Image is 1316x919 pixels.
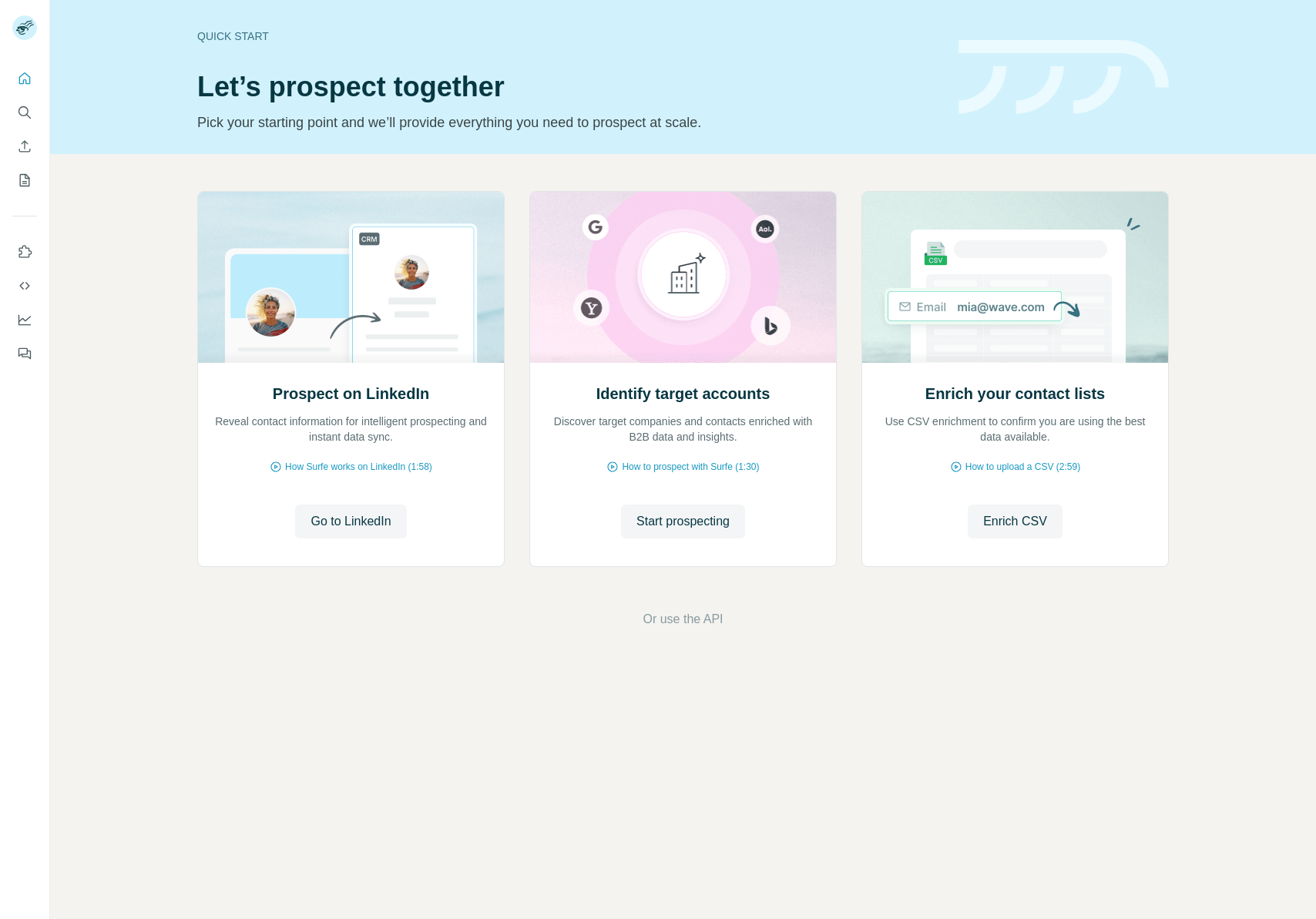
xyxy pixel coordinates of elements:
[311,512,391,531] span: Go to LinkedIn
[861,192,1169,363] img: Enrich your contact lists
[12,238,37,266] button: Use Surfe on LinkedIn
[622,460,759,474] span: How to prospect with Surfe (1:30)
[285,460,432,474] span: How Surfe works on LinkedIn (1:58)
[213,414,488,444] p: Reveal contact information for intelligent prospecting and instant data sync.
[643,610,723,629] button: Or use the API
[529,192,837,363] img: Identify target accounts
[878,414,1153,444] p: Use CSV enrichment to confirm you are using the best data available.
[983,512,1047,531] span: Enrich CSV
[621,505,745,538] button: Start prospecting
[12,65,37,92] button: Quick start
[925,383,1105,404] h2: Enrich your contact lists
[197,29,940,44] div: Quick start
[197,192,505,363] img: Prospect on LinkedIn
[546,414,821,444] p: Discover target companies and contacts enriched with B2B data and insights.
[12,132,37,160] button: Enrich CSV
[197,72,940,102] h1: Let’s prospect together
[12,340,37,367] button: Feedback
[273,383,429,404] h2: Prospect on LinkedIn
[965,460,1080,474] span: How to upload a CSV (2:59)
[958,40,1169,115] img: banner
[12,306,37,334] button: Dashboard
[596,383,770,404] h2: Identify target accounts
[968,505,1063,538] button: Enrich CSV
[12,272,37,300] button: Use Surfe API
[636,512,730,531] span: Start prospecting
[12,99,37,126] button: Search
[197,112,940,133] p: Pick your starting point and we’ll provide everything you need to prospect at scale.
[295,505,406,538] button: Go to LinkedIn
[12,166,37,194] button: My lists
